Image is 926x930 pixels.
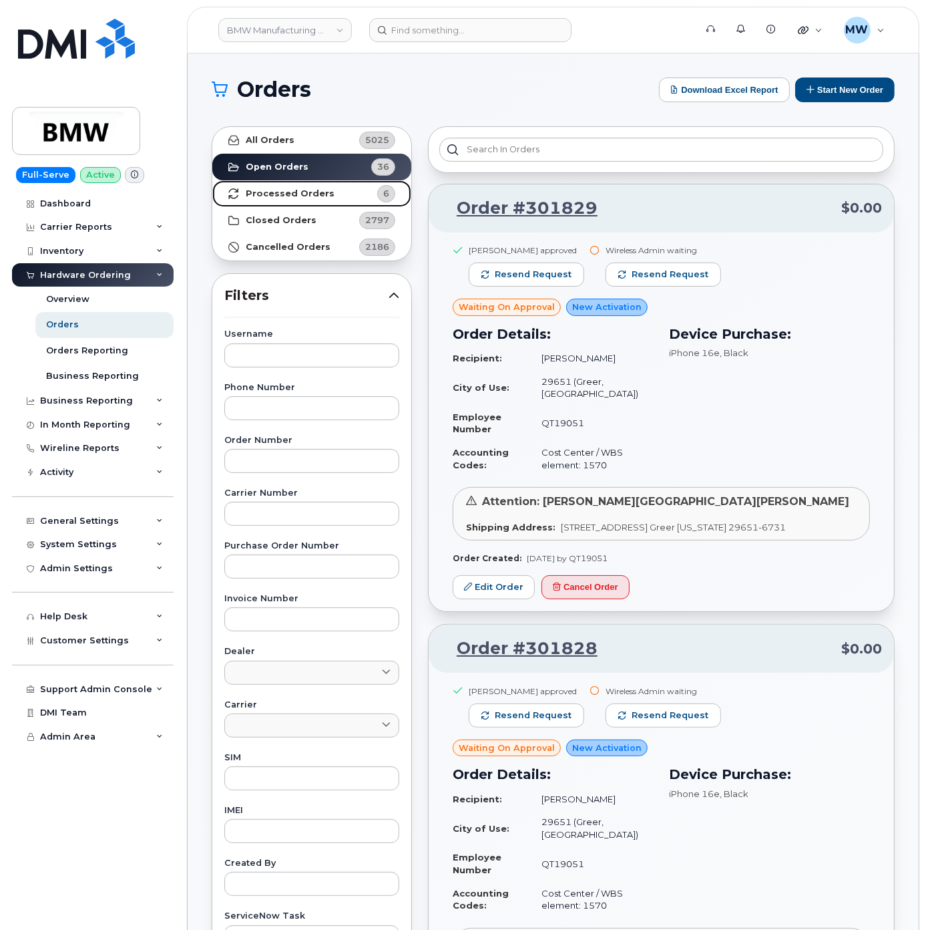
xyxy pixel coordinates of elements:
a: All Orders5025 [212,127,411,154]
button: Start New Order [795,77,895,102]
span: 6 [383,187,389,200]
h3: Device Purchase: [670,764,871,784]
span: New Activation [572,301,642,313]
a: Closed Orders2797 [212,207,411,234]
a: Order #301829 [441,196,598,220]
button: Resend request [606,704,721,728]
h3: Order Details: [453,324,654,344]
span: [STREET_ADDRESS] Greer [US_STATE] 29651-6731 [561,522,786,532]
strong: Shipping Address: [466,522,555,532]
td: [PERSON_NAME] [529,788,654,811]
label: Dealer [224,647,399,656]
strong: Accounting Codes: [453,447,509,470]
span: Resend request [495,269,571,281]
span: $0.00 [841,639,882,659]
a: Order #301828 [441,637,598,661]
strong: Employee Number [453,412,501,435]
span: 2797 [365,214,389,226]
span: iPhone 16e [670,788,720,799]
label: Created By [224,859,399,868]
label: Phone Number [224,383,399,392]
strong: City of Use: [453,382,509,393]
td: Cost Center / WBS element: 1570 [529,882,654,917]
label: Invoice Number [224,595,399,603]
label: Order Number [224,436,399,445]
div: [PERSON_NAME] approved [469,245,584,256]
td: 29651 (Greer, [GEOGRAPHIC_DATA]) [529,810,654,846]
strong: Recipient: [453,353,502,363]
span: Resend request [632,710,708,722]
span: 2186 [365,241,389,253]
button: Resend request [469,704,584,728]
span: New Activation [572,742,642,754]
span: Filters [224,286,389,305]
td: QT19051 [529,406,654,441]
strong: Processed Orders [246,188,334,199]
strong: Order Created: [453,553,521,563]
strong: Recipient: [453,794,502,804]
strong: Open Orders [246,162,308,172]
a: Open Orders36 [212,154,411,180]
label: Carrier Number [224,489,399,498]
span: Waiting On Approval [459,742,555,754]
label: IMEI [224,806,399,815]
div: [PERSON_NAME] approved [469,685,584,697]
a: Edit Order [453,575,535,600]
div: Wireless Admin waiting [606,245,721,256]
td: [PERSON_NAME] [529,347,654,370]
input: Search in orders [439,138,883,162]
button: Download Excel Report [659,77,790,102]
iframe: Messenger Launcher [868,872,916,920]
h3: Device Purchase: [670,324,871,344]
strong: Employee Number [453,852,501,875]
h3: Order Details: [453,764,654,784]
span: , Black [720,347,749,358]
button: Resend request [606,263,721,287]
label: Purchase Order Number [224,542,399,551]
span: Attention: [PERSON_NAME][GEOGRAPHIC_DATA][PERSON_NAME] [482,495,849,508]
span: Waiting On Approval [459,301,555,313]
span: Orders [237,80,311,100]
span: , Black [720,788,749,799]
a: Cancelled Orders2186 [212,234,411,261]
button: Cancel Order [541,575,630,600]
span: 5025 [365,134,389,146]
strong: Closed Orders [246,215,316,226]
td: Cost Center / WBS element: 1570 [529,441,654,476]
button: Resend request [469,263,584,287]
span: Resend request [495,710,571,722]
span: Resend request [632,269,708,281]
div: Wireless Admin waiting [606,685,721,697]
a: Processed Orders6 [212,180,411,207]
strong: Cancelled Orders [246,242,330,253]
label: ServiceNow Task [224,912,399,921]
span: $0.00 [841,198,882,218]
label: SIM [224,754,399,762]
span: 36 [377,160,389,173]
td: 29651 (Greer, [GEOGRAPHIC_DATA]) [529,370,654,406]
span: [DATE] by QT19051 [527,553,608,563]
strong: All Orders [246,135,294,146]
label: Username [224,330,399,339]
span: iPhone 16e [670,347,720,358]
td: QT19051 [529,846,654,881]
label: Carrier [224,701,399,710]
strong: City of Use: [453,823,509,834]
strong: Accounting Codes: [453,888,509,911]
